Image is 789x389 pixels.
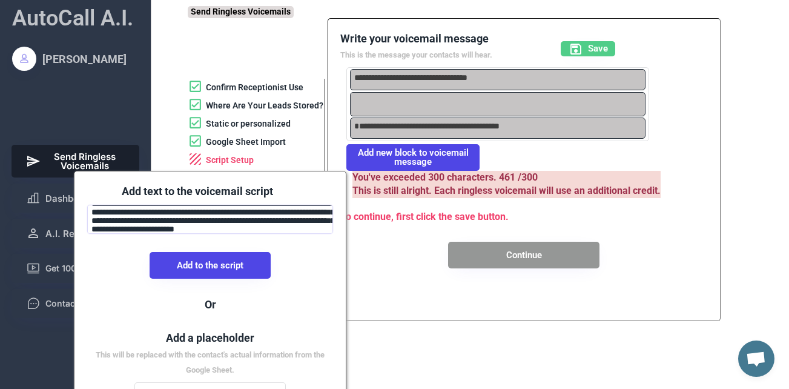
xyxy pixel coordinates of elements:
button: Save [561,41,615,56]
button: Continue [448,242,599,268]
button: A.I. Receptionist [12,219,140,248]
button: Send Ringless Voicemails [12,145,140,178]
span: Get 1000s of leads [45,264,122,273]
font: This will be replaced with the contact's actual information from the Google Sheet. [96,350,326,374]
font: Add text to the voicemail script [122,185,273,198]
button: Contact Support [12,289,140,318]
div: Open chat [738,341,774,377]
div: To continue, first click the save button. [340,210,613,224]
div: Google Sheet Import [206,136,286,148]
button: Add new block to voicemail message [346,144,480,171]
div: Confirm Receptionist Use [206,82,303,94]
font: This is the message your contacts will hear. [340,50,492,59]
button: Add to the script [150,252,271,279]
button: Get 1000s of leads [12,254,140,283]
div: Send Ringless Voicemails [188,6,294,18]
font: Write your voicemail message [340,32,489,45]
span: Send Ringless Voicemails [45,152,125,170]
span: A.I. Receptionist [45,229,117,238]
div: Script Setup [206,155,254,167]
span: Contact Support [45,299,114,308]
font: Or [205,298,216,311]
button: Dashboard [12,184,140,213]
span: Save [588,44,608,53]
div: Where Are Your Leads Stored? [206,100,323,112]
div: You've exceeded 300 characters. 461 /300 This is still alright. Each ringless voicemail will use ... [352,171,661,198]
div: AutoCall A.I. [12,3,133,33]
span: Dashboard [45,194,93,203]
div: [PERSON_NAME] [42,52,127,67]
font: Add a placeholder [166,331,254,344]
div: Static or personalized [206,118,291,130]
